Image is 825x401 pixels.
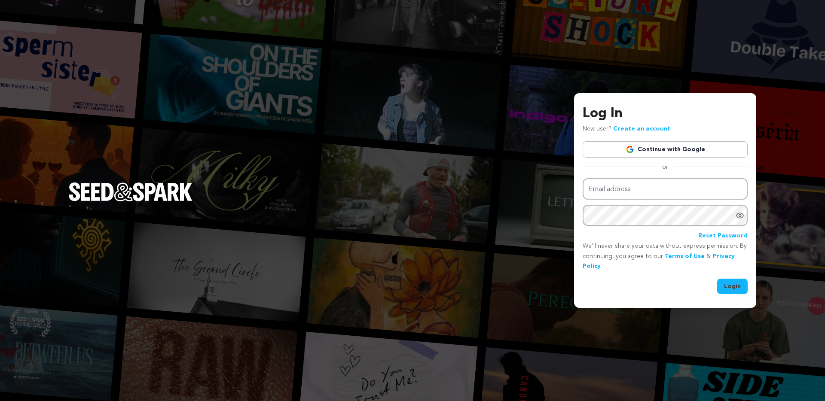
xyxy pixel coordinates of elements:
[583,241,748,272] p: We’ll never share your data without express permission. By continuing, you agree to our & .
[69,182,192,201] img: Seed&Spark Logo
[665,253,705,259] a: Terms of Use
[613,126,670,132] a: Create an account
[583,103,748,124] h3: Log In
[736,211,744,220] a: Show password as plain text. Warning: this will display your password on the screen.
[657,163,673,171] span: or
[626,145,634,154] img: Google logo
[583,124,670,134] p: New user?
[717,279,748,294] button: Login
[698,231,748,241] a: Reset Password
[583,178,748,200] input: Email address
[583,141,748,158] a: Continue with Google
[69,182,192,219] a: Seed&Spark Homepage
